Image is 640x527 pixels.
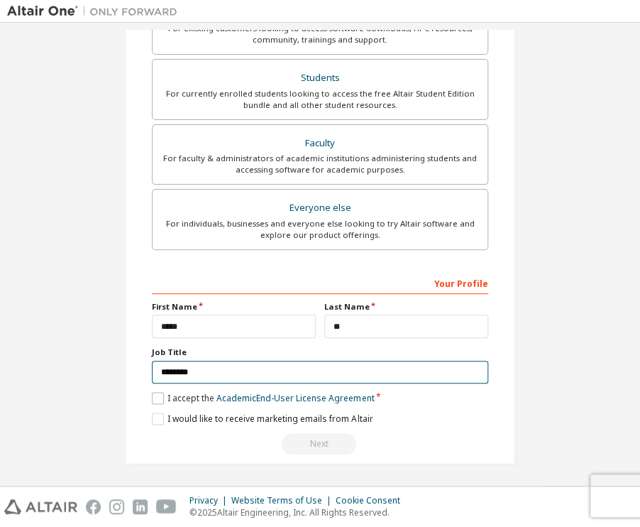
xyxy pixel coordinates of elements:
div: For individuals, businesses and everyone else looking to try Altair software and explore our prod... [161,218,479,241]
div: Your Profile [152,271,488,294]
label: First Name [152,301,316,313]
label: I accept the [152,392,374,404]
div: For currently enrolled students looking to access the free Altair Student Edition bundle and all ... [161,88,479,111]
div: Website Terms of Use [231,495,336,506]
div: Cookie Consent [336,495,409,506]
a: Academic End-User License Agreement [216,392,374,404]
div: Students [161,68,479,88]
img: linkedin.svg [133,499,148,514]
img: altair_logo.svg [4,499,77,514]
div: Everyone else [161,198,479,218]
img: instagram.svg [109,499,124,514]
img: youtube.svg [156,499,177,514]
label: Last Name [324,301,488,313]
img: Altair One [7,4,184,18]
div: Privacy [189,495,231,506]
label: I would like to receive marketing emails from Altair [152,413,373,425]
div: For existing customers looking to access software downloads, HPC resources, community, trainings ... [161,23,479,45]
div: Read and acccept EULA to continue [152,433,488,455]
img: facebook.svg [86,499,101,514]
div: For faculty & administrators of academic institutions administering students and accessing softwa... [161,153,479,175]
label: Job Title [152,347,488,358]
p: © 2025 Altair Engineering, Inc. All Rights Reserved. [189,506,409,518]
div: Faculty [161,134,479,153]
